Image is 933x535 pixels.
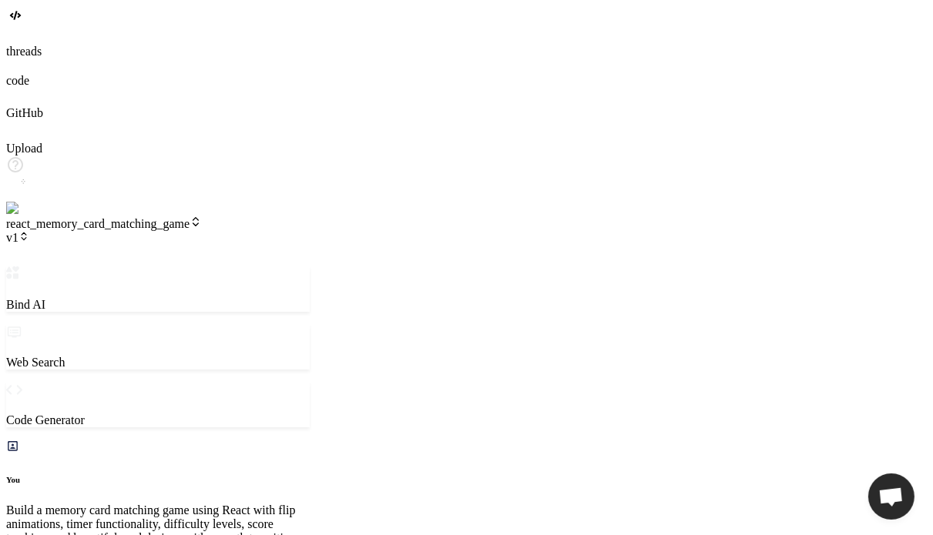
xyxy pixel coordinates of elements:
[6,217,202,230] span: react_memory_card_matching_game
[6,413,310,427] p: Code Generator
[6,74,29,87] label: code
[6,475,310,484] h6: You
[6,298,310,312] p: Bind AI
[6,356,310,369] p: Web Search
[6,142,42,155] label: Upload
[6,106,43,119] label: GitHub
[6,202,56,216] img: settings
[6,45,42,58] label: threads
[6,231,29,244] span: v1
[868,473,915,520] div: Open chat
